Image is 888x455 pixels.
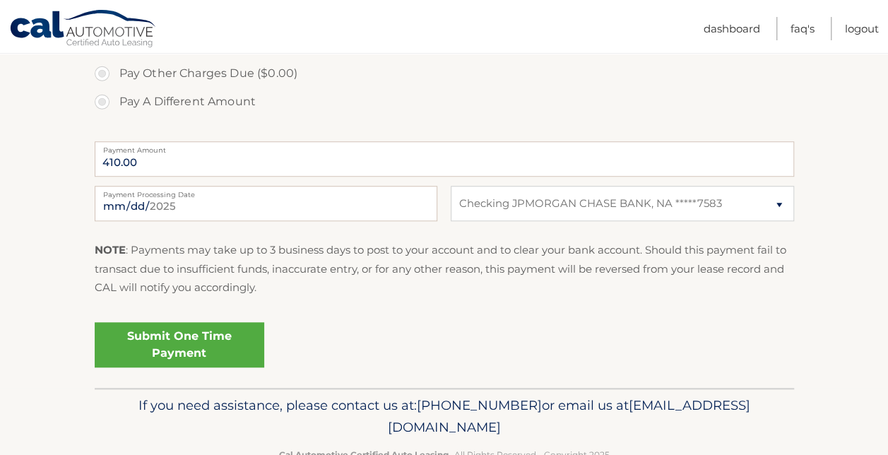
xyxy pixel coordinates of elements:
label: Payment Processing Date [95,186,437,197]
input: Payment Date [95,186,437,221]
label: Pay A Different Amount [95,88,794,116]
label: Payment Amount [95,141,794,153]
p: If you need assistance, please contact us at: or email us at [104,394,785,439]
input: Payment Amount [95,141,794,177]
a: Dashboard [704,17,760,40]
a: Submit One Time Payment [95,322,264,367]
label: Pay Other Charges Due ($0.00) [95,59,794,88]
a: Logout [845,17,879,40]
span: [PHONE_NUMBER] [417,397,542,413]
a: Cal Automotive [9,9,158,50]
strong: NOTE [95,243,126,256]
p: : Payments may take up to 3 business days to post to your account and to clear your bank account.... [95,241,794,297]
a: FAQ's [791,17,815,40]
